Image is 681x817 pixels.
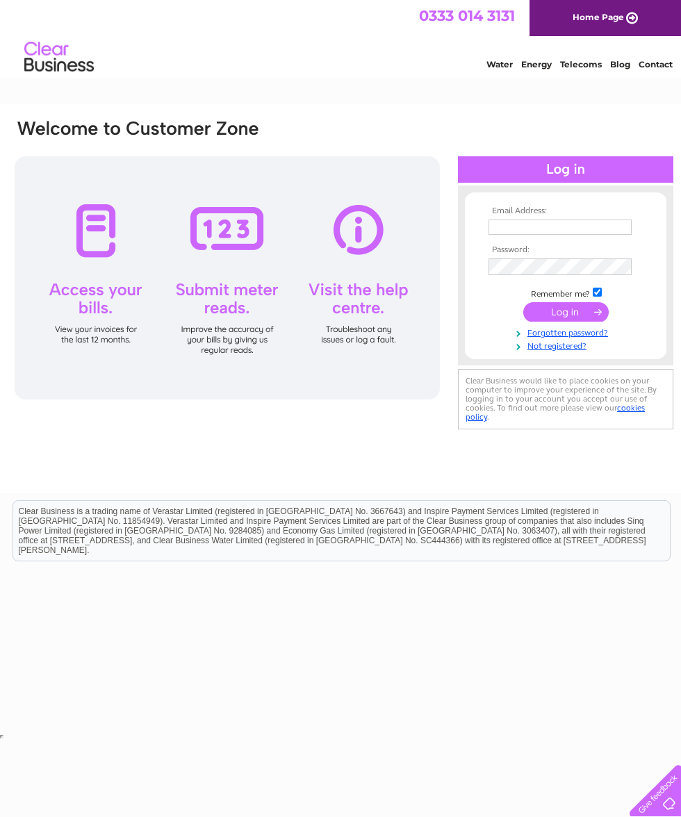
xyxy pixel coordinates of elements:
[639,59,673,69] a: Contact
[489,325,646,338] a: Forgotten password?
[485,206,646,216] th: Email Address:
[466,403,645,422] a: cookies policy
[523,302,609,322] input: Submit
[486,59,513,69] a: Water
[610,59,630,69] a: Blog
[419,7,515,24] a: 0333 014 3131
[485,245,646,255] th: Password:
[521,59,552,69] a: Energy
[485,286,646,299] td: Remember me?
[458,369,673,429] div: Clear Business would like to place cookies on your computer to improve your experience of the sit...
[560,59,602,69] a: Telecoms
[13,8,670,67] div: Clear Business is a trading name of Verastar Limited (registered in [GEOGRAPHIC_DATA] No. 3667643...
[24,36,95,79] img: logo.png
[489,338,646,352] a: Not registered?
